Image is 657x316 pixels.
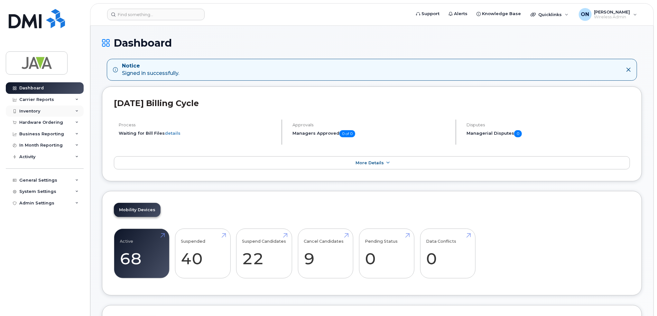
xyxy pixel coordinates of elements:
strong: Notice [122,62,179,70]
h2: [DATE] Billing Cycle [114,98,630,108]
div: Signed in successfully. [122,62,179,77]
a: Cancel Candidates 9 [304,232,347,275]
a: Data Conflicts 0 [426,232,469,275]
a: Pending Status 0 [365,232,408,275]
li: Waiting for Bill Files [119,130,276,136]
h5: Managerial Disputes [467,130,630,137]
h4: Disputes [467,122,630,127]
h4: Approvals [292,122,450,127]
a: Suspended 40 [181,232,225,275]
a: details [165,131,180,136]
a: Active 68 [120,232,163,275]
span: 0 of 0 [339,130,355,137]
a: Suspend Candidates 22 [242,232,286,275]
a: Mobility Devices [114,203,161,217]
h4: Process [119,122,276,127]
span: 0 [514,130,522,137]
h1: Dashboard [102,37,642,49]
h5: Managers Approved [292,130,450,137]
span: More Details [356,160,384,165]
